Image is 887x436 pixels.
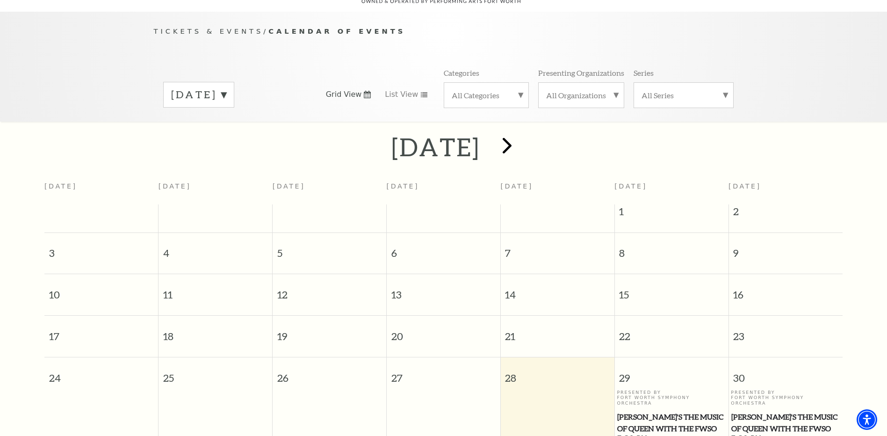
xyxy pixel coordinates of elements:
th: [DATE] [387,177,501,204]
span: Calendar of Events [268,27,405,35]
p: Presented By Fort Worth Symphony Orchestra [617,390,726,406]
p: / [154,26,734,37]
span: 14 [501,274,614,306]
p: Series [634,68,654,78]
span: 24 [44,357,158,390]
span: 22 [615,316,728,348]
th: [DATE] [44,177,159,204]
span: 9 [729,233,843,265]
span: 5 [273,233,386,265]
label: All Series [642,90,726,100]
span: [PERSON_NAME]'s The Music of Queen with the FWSO [617,411,725,434]
span: 30 [729,357,843,390]
span: [PERSON_NAME]'s The Music of Queen with the FWSO [731,411,840,434]
span: 13 [387,274,500,306]
th: [DATE] [273,177,387,204]
span: 27 [387,357,500,390]
span: 19 [273,316,386,348]
span: 26 [273,357,386,390]
span: Tickets & Events [154,27,264,35]
p: Presented By Fort Worth Symphony Orchestra [731,390,840,406]
th: [DATE] [159,177,273,204]
span: 6 [387,233,500,265]
span: 8 [615,233,728,265]
span: 15 [615,274,728,306]
span: 21 [501,316,614,348]
th: [DATE] [500,177,614,204]
span: 23 [729,316,843,348]
span: 28 [501,357,614,390]
span: [DATE] [728,182,761,190]
p: Presenting Organizations [538,68,624,78]
button: next [489,131,523,164]
span: 20 [387,316,500,348]
label: [DATE] [171,87,226,102]
p: Categories [444,68,479,78]
div: Accessibility Menu [857,409,877,430]
span: List View [385,89,418,100]
span: 2 [729,204,843,223]
span: 7 [501,233,614,265]
span: 1 [615,204,728,223]
label: All Categories [452,90,521,100]
span: 17 [44,316,158,348]
span: [DATE] [614,182,647,190]
h2: [DATE] [391,132,480,162]
span: 10 [44,274,158,306]
span: 11 [159,274,272,306]
span: 12 [273,274,386,306]
span: 25 [159,357,272,390]
span: Grid View [326,89,362,100]
span: 3 [44,233,158,265]
span: 18 [159,316,272,348]
label: All Organizations [546,90,616,100]
span: 16 [729,274,843,306]
span: 4 [159,233,272,265]
span: 29 [615,357,728,390]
